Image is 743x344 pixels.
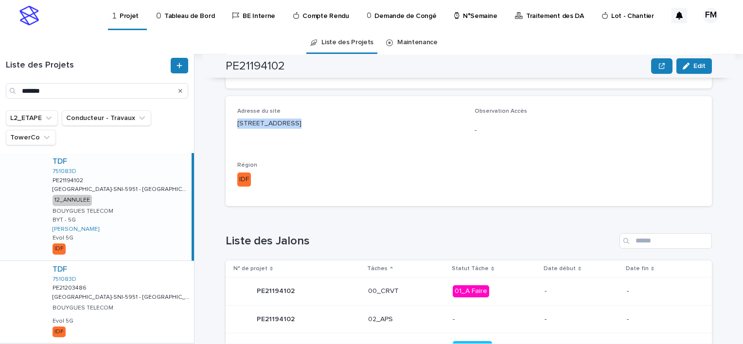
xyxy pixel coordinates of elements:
tr: PE21194102PE21194102 00_CRVT01_A Faire-- [226,277,712,306]
button: L2_ETAPE [6,110,58,126]
p: PE21203486 [53,283,88,292]
div: IDF [53,327,66,337]
p: Statut Tâche [452,263,489,274]
div: 01_A Faire [453,285,489,297]
p: - [475,125,700,136]
input: Search [619,233,712,249]
p: 02_APS [368,315,445,324]
div: IDF [53,243,66,254]
p: - [627,315,696,324]
span: Région [237,162,257,168]
button: Conducteur - Travaux [62,110,151,126]
p: N° de projet [233,263,267,274]
tr: PE21194102PE21194102 02_APS--- [226,306,712,333]
span: Observation Accès [475,108,527,114]
a: TDF [53,157,67,166]
p: PE21194102 [257,313,297,324]
a: [PERSON_NAME] [53,226,99,233]
p: Evol 5G [53,235,73,241]
a: TDF [53,265,67,274]
p: Date fin [626,263,649,274]
span: Adresse du site [237,108,281,114]
a: Maintenance [397,31,438,54]
div: 12_ANNULEE [53,195,92,206]
p: - [627,287,696,295]
div: IDF [237,172,251,187]
button: Edit [676,58,712,74]
a: 751083D [53,168,76,175]
p: [GEOGRAPHIC_DATA]-SNI-5951 - [GEOGRAPHIC_DATA] [53,184,190,193]
div: FM [703,8,719,23]
h1: Liste des Jalons [226,234,616,248]
p: BYT - 5G [53,217,76,224]
p: - [453,315,536,324]
a: 751083D [53,276,76,283]
p: PE21194102 [257,285,297,295]
p: [STREET_ADDRESS] [237,119,463,129]
input: Search [6,83,188,99]
h1: Liste des Projets [6,60,169,71]
p: - [545,287,619,295]
p: 00_CRVT [368,287,445,295]
img: stacker-logo-s-only.png [19,6,39,25]
p: Evol 5G [53,318,73,325]
a: Liste des Projets [321,31,373,54]
p: BOUYGUES TELECOM [53,305,113,311]
button: TowerCo [6,130,56,145]
p: BOUYGUES TELECOM [53,208,113,215]
p: [GEOGRAPHIC_DATA]-SNI-5951 - [GEOGRAPHIC_DATA] [53,292,192,301]
p: Date début [544,263,576,274]
p: Tâches [367,263,388,274]
h2: PE21194102 [226,59,285,73]
p: - [545,315,619,324]
span: Edit [693,63,706,69]
p: PE21194102 [53,175,85,184]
